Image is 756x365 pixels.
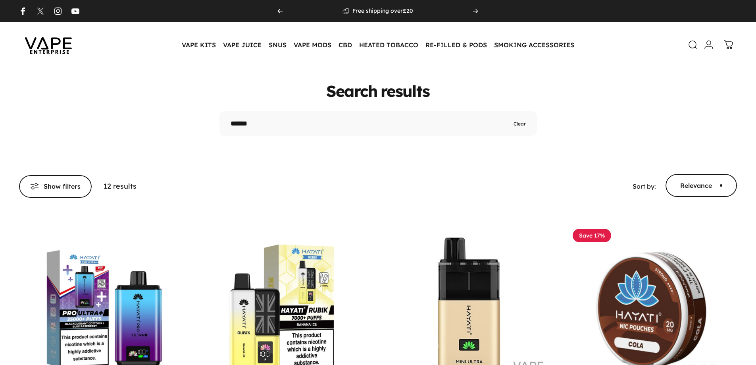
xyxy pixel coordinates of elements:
[720,36,737,54] a: 0 items
[356,37,422,53] summary: HEATED TOBACCO
[326,83,377,99] animate-element: Search
[290,37,335,53] summary: VAPE MODS
[633,182,656,190] span: Sort by:
[403,7,406,14] strong: £
[352,8,413,15] p: Free shipping over 20
[491,37,578,53] summary: SMOKING ACCESSORIES
[514,120,526,127] button: Clear
[265,37,290,53] summary: SNUS
[178,37,219,53] summary: VAPE KITS
[381,83,430,99] animate-element: results
[13,26,84,64] img: Vape Enterprise
[19,175,92,198] button: Show filters
[335,37,356,53] summary: CBD
[219,37,265,53] summary: VAPE JUICE
[104,181,137,192] p: 12 results
[422,37,491,53] summary: RE-FILLED & PODS
[178,37,578,53] nav: Primary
